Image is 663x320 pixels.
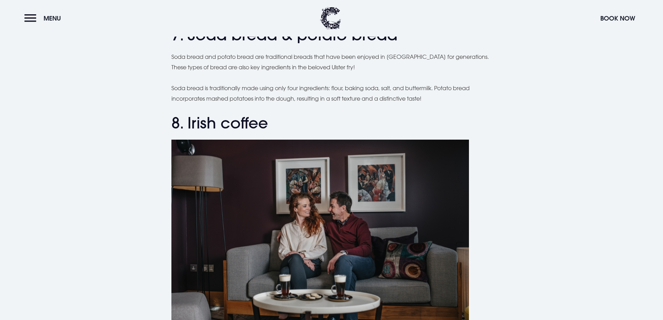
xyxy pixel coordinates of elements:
h2: 8. Irish coffee [171,114,492,132]
img: Clandeboye Lodge [320,7,341,30]
button: Book Now [597,11,639,26]
p: Soda bread is traditionally made using only four ingredients: flour, baking soda, salt, and butte... [171,83,492,104]
p: Soda bread and potato bread are traditional breads that have been enjoyed in [GEOGRAPHIC_DATA] fo... [171,52,492,73]
button: Menu [24,11,64,26]
span: Menu [44,14,61,22]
